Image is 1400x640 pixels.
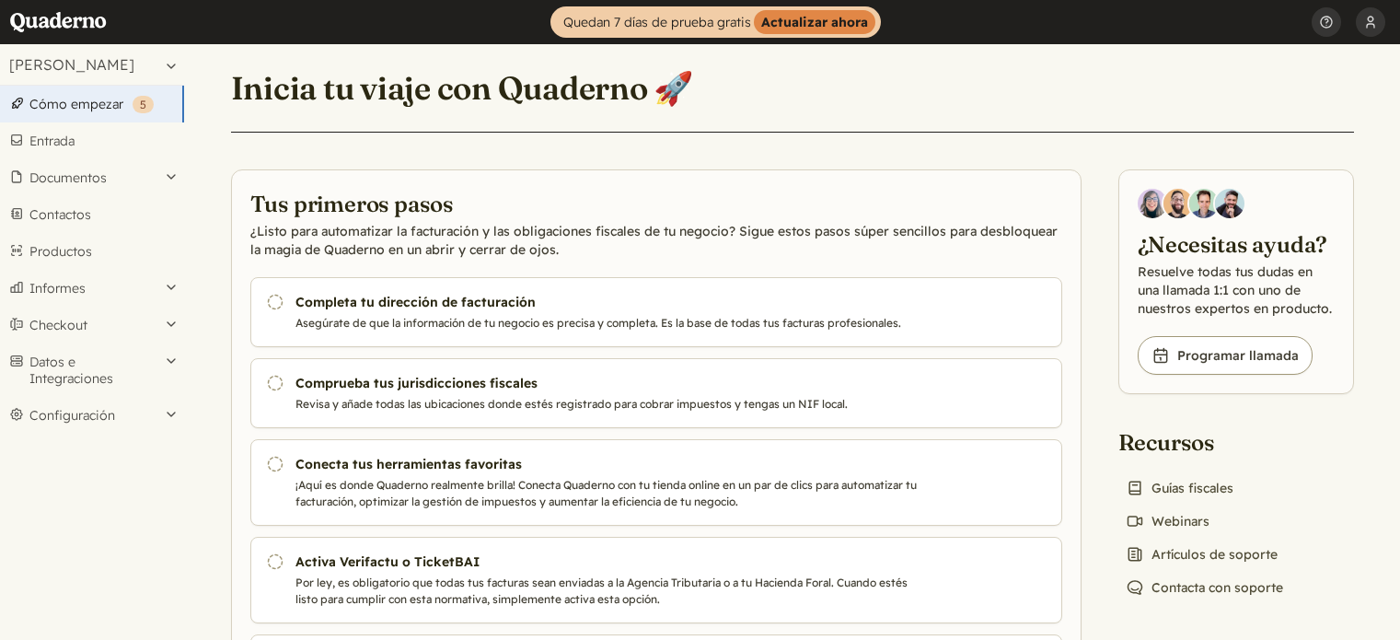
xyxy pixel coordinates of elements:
[1138,336,1313,375] a: Programar llamada
[295,553,923,571] h3: Activa Verifactu o TicketBAI
[250,277,1062,347] a: Completa tu dirección de facturación Asegúrate de que la información de tu negocio es precisa y c...
[1215,189,1244,218] img: Javier Rubio, DevRel at Quaderno
[1189,189,1219,218] img: Ivo Oltmans, Business Developer at Quaderno
[250,537,1062,623] a: Activa Verifactu o TicketBAI Por ley, es obligatorio que todas tus facturas sean enviadas a la Ag...
[295,477,923,510] p: ¡Aquí es donde Quaderno realmente brilla! Conecta Quaderno con tu tienda online en un par de clic...
[1118,508,1217,534] a: Webinars
[1138,189,1167,218] img: Diana Carrasco, Account Executive at Quaderno
[250,439,1062,526] a: Conecta tus herramientas favoritas ¡Aquí es donde Quaderno realmente brilla! Conecta Quaderno con...
[295,396,923,413] p: Revisa y añade todas las ubicaciones donde estés registrado para cobrar impuestos y tengas un NIF...
[550,6,881,38] a: Quedan 7 días de prueba gratisActualizar ahora
[295,575,923,608] p: Por ley, es obligatorio que todas tus facturas sean enviadas a la Agencia Tributaria o a tu Hacie...
[1138,262,1335,318] p: Resuelve todas tus dudas en una llamada 1:1 con uno de nuestros expertos en producto.
[1118,575,1290,600] a: Contacta con soporte
[295,455,923,473] h3: Conecta tus herramientas favoritas
[250,189,1062,218] h2: Tus primeros pasos
[1118,475,1241,501] a: Guías fiscales
[231,68,694,109] h1: Inicia tu viaje con Quaderno 🚀
[295,374,923,392] h3: Comprueba tus jurisdicciones fiscales
[1118,541,1285,567] a: Artículos de soporte
[295,315,923,332] p: Asegúrate de que la información de tu negocio es precisa y completa. Es la base de todas tus fact...
[1138,229,1335,259] h2: ¿Necesitas ayuda?
[1163,189,1193,218] img: Jairo Fumero, Account Executive at Quaderno
[250,358,1062,428] a: Comprueba tus jurisdicciones fiscales Revisa y añade todas las ubicaciones donde estés registrado...
[1118,427,1290,457] h2: Recursos
[295,293,923,311] h3: Completa tu dirección de facturación
[250,222,1062,259] p: ¿Listo para automatizar la facturación y las obligaciones fiscales de tu negocio? Sigue estos pas...
[140,98,146,111] span: 5
[754,10,875,34] strong: Actualizar ahora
